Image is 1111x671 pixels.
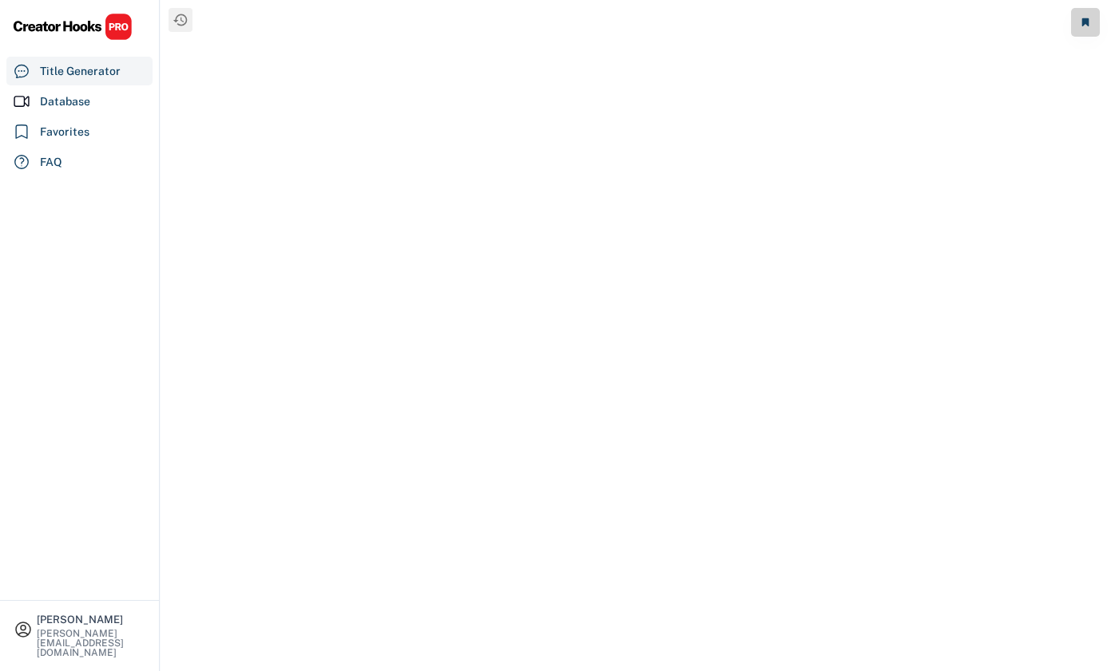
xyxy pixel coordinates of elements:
div: Database [40,93,90,110]
div: [PERSON_NAME] [37,614,145,625]
div: FAQ [40,154,62,171]
img: CHPRO%20Logo.svg [13,13,133,41]
div: Title Generator [40,63,121,80]
div: Favorites [40,124,89,140]
div: [PERSON_NAME][EMAIL_ADDRESS][DOMAIN_NAME] [37,629,145,657]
